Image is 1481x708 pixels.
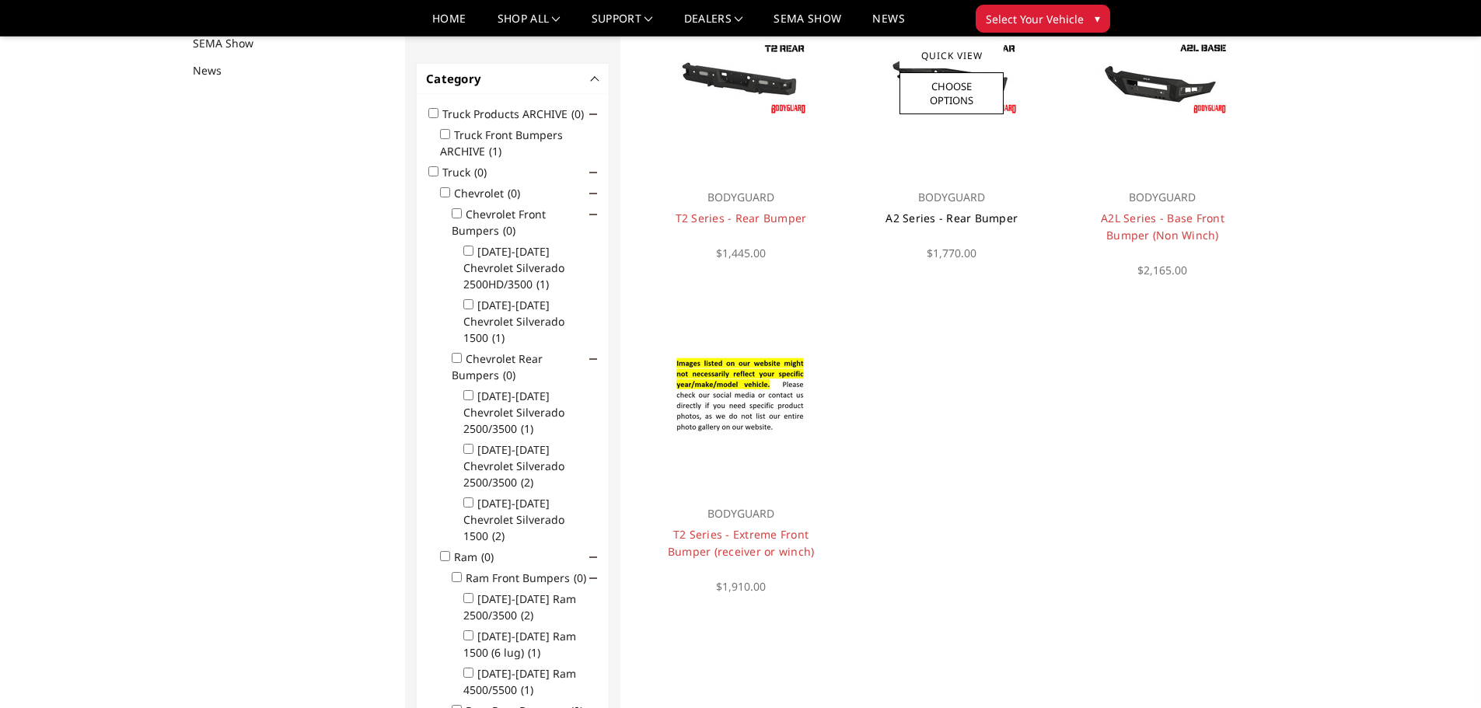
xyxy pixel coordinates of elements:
label: [DATE]-[DATE] Chevrolet Silverado 1500 [463,298,564,345]
a: Choose Options [899,72,1004,114]
label: Ram [454,549,503,564]
span: (1) [489,144,501,159]
button: Select Your Vehicle [976,5,1110,33]
span: (2) [521,475,533,490]
span: Click to show/hide children [589,110,597,118]
span: Select Your Vehicle [986,11,1084,27]
span: (1) [528,645,540,660]
a: T2 Series - Extreme Front Bumper (receiver or winch) [668,527,815,559]
a: Support [592,13,653,36]
label: [DATE]-[DATE] Chevrolet Silverado 1500 [463,496,564,543]
label: [DATE]-[DATE] Ram 1500 (6 lug) [463,629,576,660]
span: $1,910.00 [716,579,766,594]
a: News [872,13,904,36]
a: A2 Series - Rear Bumper [885,211,1018,225]
a: T2 Series - Rear Bumper [676,211,807,225]
span: $1,445.00 [716,246,766,260]
a: News [193,62,241,78]
p: BODYGUARD [662,188,819,207]
button: - [592,75,599,82]
label: [DATE]-[DATE] Ram 2500/3500 [463,591,576,623]
label: [DATE]-[DATE] Ram 4500/5500 [463,666,576,697]
span: ▾ [1095,10,1100,26]
span: $2,165.00 [1137,263,1187,277]
a: SEMA Show [193,35,273,51]
h4: Category [426,70,599,88]
span: (2) [492,528,505,543]
span: (1) [492,330,505,345]
a: A2L Series - Base Front Bumper (Non Winch) [1101,211,1224,242]
span: (0) [574,570,586,585]
label: Truck [442,165,496,180]
a: Dealers [684,13,743,36]
label: [DATE]-[DATE] Chevrolet Silverado 2500HD/3500 [463,244,564,291]
span: Click to show/hide children [589,553,597,561]
span: Click to show/hide children [589,574,597,582]
a: SEMA Show [774,13,841,36]
span: Click to show/hide children [589,169,597,176]
span: (0) [503,368,515,382]
span: (1) [536,277,549,291]
a: shop all [498,13,561,36]
a: Quick View [899,43,1004,68]
span: (2) [521,608,533,623]
span: (0) [508,186,520,201]
label: Chevrolet Rear Bumpers [452,351,543,382]
span: Click to show/hide children [589,211,597,218]
iframe: Chat Widget [1403,633,1481,708]
label: Truck Products ARCHIVE [442,106,593,121]
label: [DATE]-[DATE] Chevrolet Silverado 2500/3500 [463,442,564,490]
span: Click to show/hide children [589,355,597,363]
span: (0) [474,165,487,180]
span: (0) [571,106,584,121]
label: Chevrolet Front Bumpers [452,207,546,238]
span: (1) [521,682,533,697]
p: BODYGUARD [662,504,819,523]
span: (0) [481,549,494,564]
span: (0) [503,223,515,238]
p: BODYGUARD [1085,188,1241,207]
a: Home [432,13,466,36]
label: Truck Front Bumpers ARCHIVE [440,127,563,159]
label: [DATE]-[DATE] Chevrolet Silverado 2500/3500 [463,389,564,436]
p: BODYGUARD [874,188,1030,207]
span: (1) [521,421,533,436]
label: Ram Front Bumpers [466,570,596,585]
label: Chevrolet [454,186,529,201]
span: $1,770.00 [927,246,976,260]
span: Click to show/hide children [589,190,597,197]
